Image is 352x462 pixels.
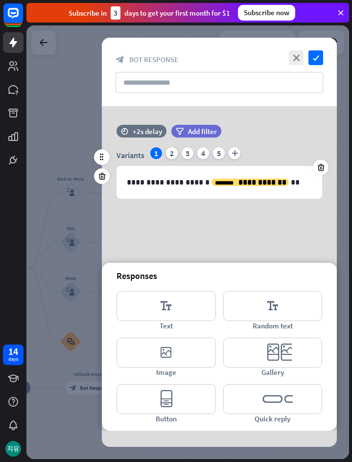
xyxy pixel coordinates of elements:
div: 3 [111,6,120,20]
div: +2s delay [133,127,162,136]
i: editor_text [223,291,323,321]
span: Text [160,321,173,330]
i: editor_text [117,291,216,321]
i: editor_quick_replies [223,384,323,414]
div: 14 [8,347,18,356]
div: Subscribe now [238,5,295,21]
button: Open LiveChat chat widget [8,4,37,33]
span: Quick reply [255,414,290,423]
i: editor_image [117,338,216,368]
div: 1 [150,147,162,159]
div: 5 [213,147,225,159]
div: Responses [117,270,322,281]
div: 2 [166,147,178,159]
span: Variants [117,150,144,160]
i: close [289,50,304,65]
span: Bot Response [129,55,178,64]
div: days [8,356,18,363]
i: check [308,50,323,65]
i: block_bot_response [116,55,124,64]
span: Gallery [261,368,284,377]
div: 3 [182,147,193,159]
span: Random text [253,321,293,330]
a: 14 days [3,345,23,365]
span: Image [156,368,176,377]
i: filter [176,128,184,135]
span: Add filter [188,127,217,136]
i: editor_card [223,338,323,368]
i: plus [229,147,240,159]
div: 4 [197,147,209,159]
div: Subscribe in days to get your first month for $1 [69,6,230,20]
i: editor_button [117,384,216,414]
i: time [121,128,128,135]
span: Button [156,414,177,423]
